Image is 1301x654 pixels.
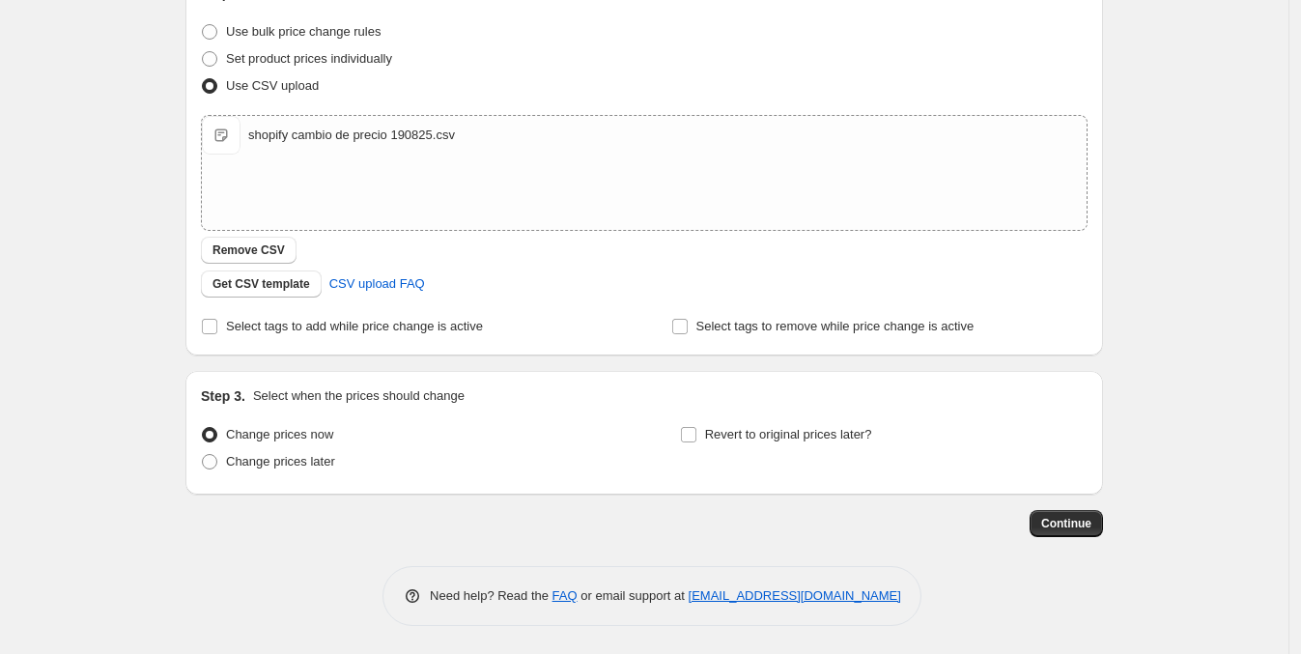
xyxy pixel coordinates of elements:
span: Remove CSV [212,242,285,258]
span: or email support at [578,588,689,603]
span: Set product prices individually [226,51,392,66]
span: Get CSV template [212,276,310,292]
a: [EMAIL_ADDRESS][DOMAIN_NAME] [689,588,901,603]
a: FAQ [552,588,578,603]
button: Get CSV template [201,270,322,298]
span: Change prices later [226,454,335,469]
span: Select tags to add while price change is active [226,319,483,333]
button: Remove CSV [201,237,297,264]
span: Use bulk price change rules [226,24,381,39]
span: Continue [1041,516,1091,531]
span: CSV upload FAQ [329,274,425,294]
span: Revert to original prices later? [705,427,872,441]
div: shopify cambio de precio 190825.csv [248,126,455,145]
button: Continue [1030,510,1103,537]
span: Use CSV upload [226,78,319,93]
h2: Step 3. [201,386,245,406]
a: CSV upload FAQ [318,269,437,299]
span: Need help? Read the [430,588,552,603]
span: Select tags to remove while price change is active [696,319,975,333]
span: Change prices now [226,427,333,441]
p: Select when the prices should change [253,386,465,406]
